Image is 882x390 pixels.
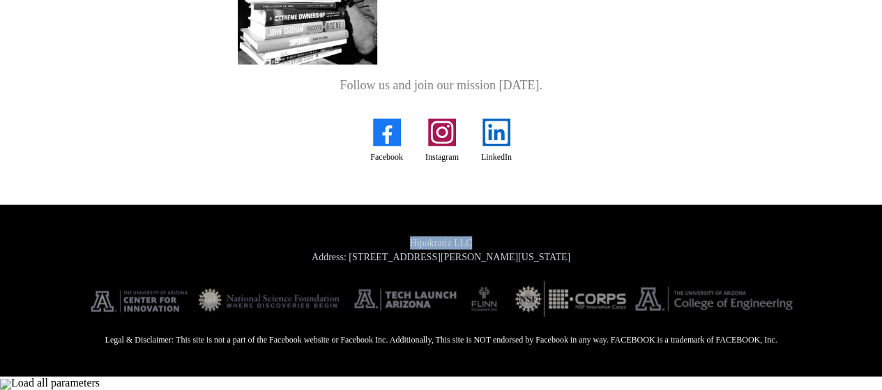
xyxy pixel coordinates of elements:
[359,107,414,174] a: Facebook
[231,77,652,93] h2: Follow us and join our mission [DATE].
[373,119,401,147] img: social media icon
[11,377,100,389] span: Load all parameters
[481,152,512,163] p: LinkedIn
[425,152,459,163] p: Instagram
[370,152,403,163] p: Facebook
[482,119,510,147] img: social media icon
[312,252,570,262] span: Address: [STREET_ADDRESS][PERSON_NAME][US_STATE]
[428,119,456,147] img: social media icon
[47,335,835,346] h2: Legal & Disclaimer: This site is not a part of the Facebook website or Facebook Inc. Additionally...
[414,107,470,174] a: Instagram
[410,238,473,248] span: Hipokratiz LLC
[470,107,523,174] a: LinkedIn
